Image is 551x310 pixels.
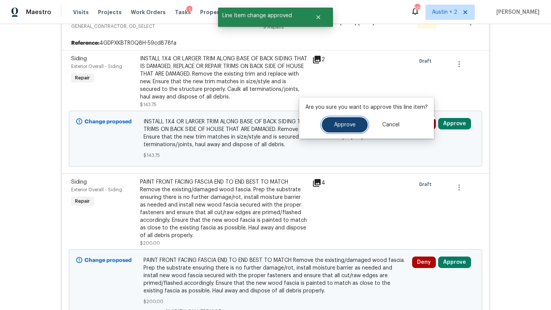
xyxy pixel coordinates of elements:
[175,10,191,15] span: Tasks
[140,178,308,239] div: PAINT FRONT FACING FASCIA END TO END BEST TO MATCH Remove the existing/damaged wood fascia. Prep ...
[419,57,435,65] span: Draft
[143,118,408,149] span: INSTALL 1X4 OR LARGER TRIM ALONG BASE OF BACK SIDING THAT IS DAMAGED, REPLACE OR REPAIR TRIMS ON ...
[85,119,132,124] b: Change proposed
[131,8,166,16] span: Work Orders
[419,181,435,188] span: Draft
[414,5,420,12] div: 50
[312,55,342,64] div: 2
[334,122,355,128] span: Approve
[72,74,93,82] span: Repair
[432,8,457,16] span: Austin + 2
[72,197,93,205] span: Repair
[493,8,540,16] span: [PERSON_NAME]
[26,8,51,16] span: Maestro
[263,23,340,31] div: 9 Repairs
[71,179,87,185] span: Siding
[140,102,156,107] span: $143.75
[143,152,408,159] span: $143.75
[218,8,306,24] span: Line Item change approved
[143,257,408,295] span: PAINT FRONT FACING FASCIA END TO END BEST TO MATCH Remove the existing/damaged wood fascia. Prep ...
[200,8,230,16] span: Properties
[140,241,160,245] span: $200.00
[186,6,192,13] div: 1
[71,56,87,61] span: Siding
[73,8,89,16] span: Visits
[438,257,471,268] button: Approve
[322,117,368,132] button: Approve
[71,23,263,30] span: GENERAL_CONTRACTOR, OD_SELECT
[143,298,408,305] span: $200.00
[71,187,122,192] span: Exterior Overall - Siding
[71,64,122,69] span: Exterior Overall - Siding
[85,258,132,263] b: Change proposed
[412,257,436,268] button: Deny
[305,103,428,111] p: Are you sure you want to approve this line item?
[71,39,99,47] b: Reference:
[62,36,489,50] div: 4GDPXKBTR0Q8H-59cd878fa
[382,122,399,128] span: Cancel
[312,178,342,187] div: 4
[438,118,471,129] button: Approve
[370,117,412,132] button: Cancel
[140,55,308,101] div: INSTALL 1X4 OR LARGER TRIM ALONG BASE OF BACK SIDING THAT IS DAMAGED, REPLACE OR REPAIR TRIMS ON ...
[98,8,122,16] span: Projects
[306,10,331,25] button: Close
